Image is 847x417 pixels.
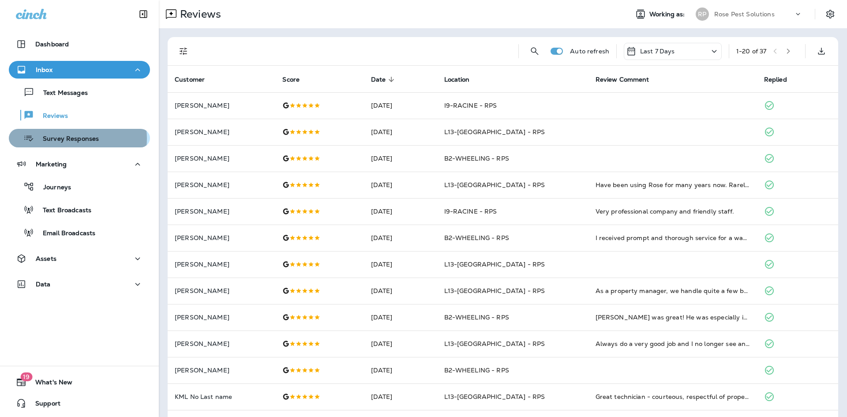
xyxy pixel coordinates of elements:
button: Support [9,394,150,412]
span: Replied [764,76,787,83]
span: Date [371,76,386,83]
button: Text Messages [9,83,150,101]
button: Search Reviews [526,42,543,60]
p: Assets [36,255,56,262]
p: [PERSON_NAME] [175,367,268,374]
div: Great technician - courteous, respectful of property and very knowledgeable. [596,392,750,401]
div: 1 - 20 of 37 [736,48,766,55]
span: Review Comment [596,76,649,83]
p: Text Broadcasts [34,207,91,215]
p: Journeys [34,184,71,192]
td: [DATE] [364,225,437,251]
p: Marketing [36,161,67,168]
span: L13-[GEOGRAPHIC_DATA] - RPS [444,287,545,295]
span: Location [444,76,470,83]
span: Score [282,75,311,83]
p: Inbox [36,66,52,73]
p: [PERSON_NAME] [175,208,268,215]
p: [PERSON_NAME] [175,234,268,241]
td: [DATE] [364,357,437,383]
span: Customer [175,75,216,83]
div: Very professional company and friendly staff. [596,207,750,216]
p: KML No Last name [175,393,268,400]
p: [PERSON_NAME] [175,287,268,294]
div: Have been using Rose for many years now. Rarely see a rat anymore. Everyone we have dealt with is... [596,180,750,189]
span: Review Comment [596,75,661,83]
span: Support [26,400,60,410]
span: 19 [20,372,32,381]
button: Journeys [9,177,150,196]
span: L13-[GEOGRAPHIC_DATA] - RPS [444,340,545,348]
span: Date [371,75,397,83]
button: Text Broadcasts [9,200,150,219]
div: Albert was great! He was especially informative and professional. [596,313,750,322]
p: Reviews [34,112,68,120]
td: [DATE] [364,278,437,304]
p: Last 7 Days [640,48,675,55]
p: Reviews [176,8,221,21]
td: [DATE] [364,119,437,145]
button: Data [9,275,150,293]
button: Inbox [9,61,150,79]
p: [PERSON_NAME] [175,128,268,135]
span: B2-WHEELING - RPS [444,313,509,321]
p: [PERSON_NAME] [175,181,268,188]
div: As a property manager, we handle quite a few buildings and we have had a very good experience wit... [596,286,750,295]
p: Dashboard [35,41,69,48]
td: [DATE] [364,251,437,278]
span: L13-[GEOGRAPHIC_DATA] - RPS [444,181,545,189]
div: Always do a very good job and I no longer see any mice. [596,339,750,348]
td: [DATE] [364,331,437,357]
p: Auto refresh [570,48,609,55]
button: 19What's New [9,373,150,391]
button: Assets [9,250,150,267]
button: Survey Responses [9,129,150,147]
p: Survey Responses [34,135,99,143]
td: [DATE] [364,172,437,198]
button: Collapse Sidebar [131,5,156,23]
span: Location [444,75,481,83]
button: Settings [822,6,838,22]
span: B2-WHEELING - RPS [444,234,509,242]
span: I9-RACINE - RPS [444,207,497,215]
p: Rose Pest Solutions [714,11,775,18]
td: [DATE] [364,383,437,410]
td: [DATE] [364,304,437,331]
td: [DATE] [364,145,437,172]
button: Filters [175,42,192,60]
td: [DATE] [364,92,437,119]
span: Working as: [649,11,687,18]
span: Replied [764,75,798,83]
span: L13-[GEOGRAPHIC_DATA] - RPS [444,393,545,401]
td: [DATE] [364,198,437,225]
p: [PERSON_NAME] [175,261,268,268]
button: Dashboard [9,35,150,53]
p: Data [36,281,51,288]
p: [PERSON_NAME] [175,102,268,109]
div: I received prompt and thorough service for a wasp infestation at my home. Derrick Franklin and Al... [596,233,750,242]
span: B2-WHEELING - RPS [444,366,509,374]
span: B2-WHEELING - RPS [444,154,509,162]
p: [PERSON_NAME] [175,155,268,162]
span: L13-[GEOGRAPHIC_DATA] - RPS [444,128,545,136]
button: Reviews [9,106,150,124]
button: Email Broadcasts [9,223,150,242]
p: [PERSON_NAME] [175,340,268,347]
span: What's New [26,379,72,389]
span: I9-RACINE - RPS [444,101,497,109]
p: [PERSON_NAME] [175,314,268,321]
button: Marketing [9,155,150,173]
span: Customer [175,76,205,83]
button: Export as CSV [813,42,830,60]
p: Text Messages [34,89,88,98]
div: RP [696,8,709,21]
span: L13-[GEOGRAPHIC_DATA] - RPS [444,260,545,268]
p: Email Broadcasts [34,229,95,238]
span: Score [282,76,300,83]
